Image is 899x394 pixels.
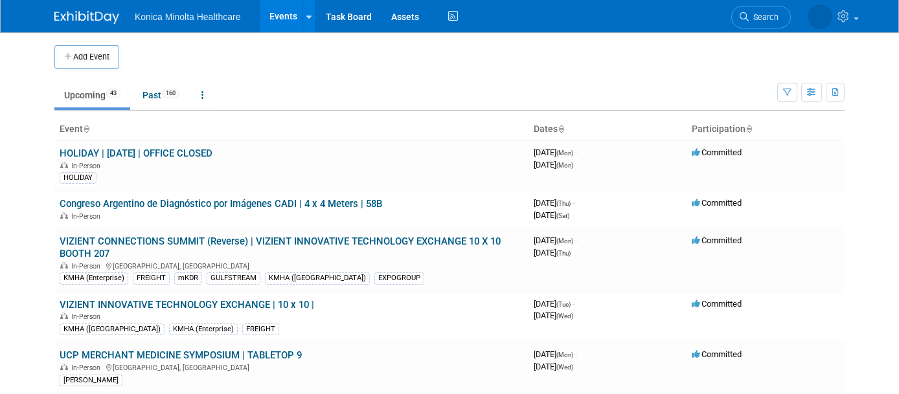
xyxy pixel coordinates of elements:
[374,272,424,284] div: EXPOGROUP
[60,162,68,168] img: In-Person Event
[60,362,523,372] div: [GEOGRAPHIC_DATA], [GEOGRAPHIC_DATA]
[534,299,575,309] span: [DATE]
[556,351,573,358] span: (Mon)
[106,89,120,98] span: 43
[556,364,573,371] span: (Wed)
[242,323,279,335] div: FREIGHT
[60,262,68,268] img: In-Person Event
[169,323,238,335] div: KMHA (Enterprise)
[83,124,89,134] a: Sort by Event Name
[558,124,564,134] a: Sort by Start Date
[573,198,575,208] span: -
[745,124,752,134] a: Sort by Participation Type
[534,311,573,320] span: [DATE]
[534,349,577,359] span: [DATE]
[71,212,104,221] span: In-Person
[556,237,573,245] span: (Mon)
[556,301,571,308] span: (Tue)
[534,148,577,157] span: [DATE]
[60,323,165,335] div: KMHA ([GEOGRAPHIC_DATA])
[60,272,128,284] div: KMHA (Enterprise)
[60,312,68,319] img: In-Person Event
[54,83,130,107] a: Upcoming43
[534,160,573,170] span: [DATE]
[54,118,529,140] th: Event
[207,272,260,284] div: GULFSTREAM
[60,235,501,259] a: VIZIENT CONNECTIONS SUMMIT (Reverse) | VIZIENT INNOVATIVE TECHNOLOGY EXCHANGE 10 X 10 BOOTH 207
[174,272,202,284] div: mKDR
[265,272,370,284] div: KMHA ([GEOGRAPHIC_DATA])
[556,200,571,207] span: (Thu)
[60,349,302,361] a: UCP MERCHANT MEDICINE SYMPOSIUM | TABLETOP 9
[71,312,104,321] span: In-Person
[692,198,742,208] span: Committed
[534,210,569,220] span: [DATE]
[135,12,240,22] span: Konica Minolta Healthcare
[60,212,68,219] img: In-Person Event
[692,235,742,245] span: Committed
[692,148,742,157] span: Committed
[573,299,575,309] span: -
[71,262,104,270] span: In-Person
[556,149,573,157] span: (Mon)
[575,148,577,157] span: -
[749,12,779,22] span: Search
[687,118,845,140] th: Participation
[133,272,170,284] div: FREIGHT
[808,5,832,29] img: Annette O'Mahoney
[71,364,104,372] span: In-Person
[556,212,569,219] span: (Sat)
[60,299,314,311] a: VIZIENT INNOVATIVE TECHNOLOGY EXCHANGE | 10 x 10 |
[534,198,575,208] span: [DATE]
[556,162,573,169] span: (Mon)
[534,248,571,257] span: [DATE]
[60,198,382,210] a: Congreso Argentino de Diagnóstico por Imágenes CADI | 4 x 4 Meters | 58B
[60,260,523,270] div: [GEOGRAPHIC_DATA], [GEOGRAPHIC_DATA]
[575,349,577,359] span: -
[692,299,742,309] span: Committed
[529,118,687,140] th: Dates
[60,364,68,370] img: In-Person Event
[556,250,571,257] span: (Thu)
[60,172,97,184] div: HOLIDAY
[692,349,742,359] span: Committed
[60,148,212,159] a: HOLIDAY | [DATE] | OFFICE CLOSED
[133,83,189,107] a: Past160
[162,89,179,98] span: 160
[54,11,119,24] img: ExhibitDay
[731,6,791,28] a: Search
[556,312,573,320] span: (Wed)
[60,375,122,386] div: [PERSON_NAME]
[54,45,119,69] button: Add Event
[534,235,577,245] span: [DATE]
[71,162,104,170] span: In-Person
[534,362,573,371] span: [DATE]
[575,235,577,245] span: -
